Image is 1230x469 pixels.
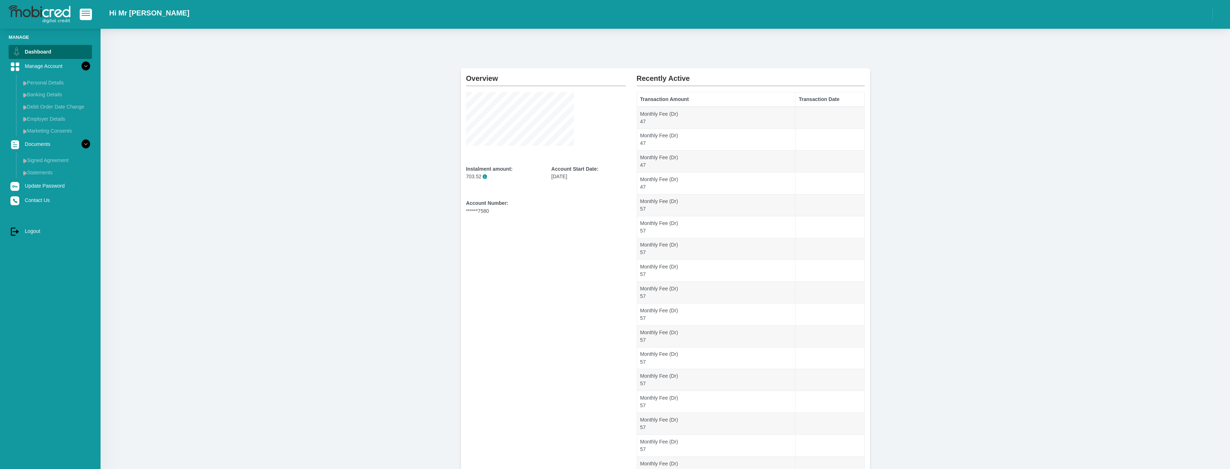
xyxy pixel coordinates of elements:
td: Monthly Fee (Dr) 57 [637,238,795,260]
img: menu arrow [23,129,27,134]
td: Monthly Fee (Dr) 57 [637,216,795,238]
td: Monthly Fee (Dr) 47 [637,129,795,151]
a: Documents [9,137,92,151]
b: Instalment amount: [466,166,513,172]
td: Monthly Fee (Dr) 57 [637,369,795,391]
b: Account Number: [466,200,509,206]
td: Monthly Fee (Dr) 57 [637,434,795,456]
th: Transaction Amount [637,92,795,107]
td: Monthly Fee (Dr) 47 [637,151,795,173]
h2: Recently Active [637,68,865,83]
a: Manage Account [9,59,92,73]
a: Marketing Consents [20,125,92,137]
img: logo-mobicred.svg [9,5,70,23]
td: Monthly Fee (Dr) 57 [637,304,795,326]
p: 703.52 [466,173,541,180]
li: Manage [9,34,92,41]
td: Monthly Fee (Dr) 47 [637,173,795,194]
a: Contact Us [9,193,92,207]
span: Please note that the instalment amount provided does not include the monthly fee, which will be i... [483,174,487,179]
td: Monthly Fee (Dr) 57 [637,194,795,216]
a: Update Password [9,179,92,193]
a: Employer Details [20,113,92,125]
td: Monthly Fee (Dr) 57 [637,260,795,282]
img: menu arrow [23,81,27,86]
td: Monthly Fee (Dr) 57 [637,325,795,347]
th: Transaction Date [795,92,864,107]
td: Monthly Fee (Dr) 47 [637,107,795,129]
h2: Hi Mr [PERSON_NAME] [109,9,189,17]
a: Statements [20,167,92,178]
img: menu arrow [23,105,27,110]
img: menu arrow [23,93,27,97]
h2: Overview [466,68,626,83]
a: Banking Details [20,89,92,100]
td: Monthly Fee (Dr) 57 [637,282,795,304]
a: Logout [9,224,92,238]
b: Account Start Date: [551,166,598,172]
a: Signed Agreement [20,155,92,166]
a: Debit Order Date Change [20,101,92,112]
a: Personal Details [20,77,92,88]
img: menu arrow [23,117,27,121]
a: Dashboard [9,45,92,59]
div: [DATE] [551,165,626,180]
td: Monthly Fee (Dr) 57 [637,347,795,369]
td: Monthly Fee (Dr) 57 [637,391,795,413]
td: Monthly Fee (Dr) 57 [637,413,795,435]
img: menu arrow [23,158,27,163]
img: menu arrow [23,171,27,175]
